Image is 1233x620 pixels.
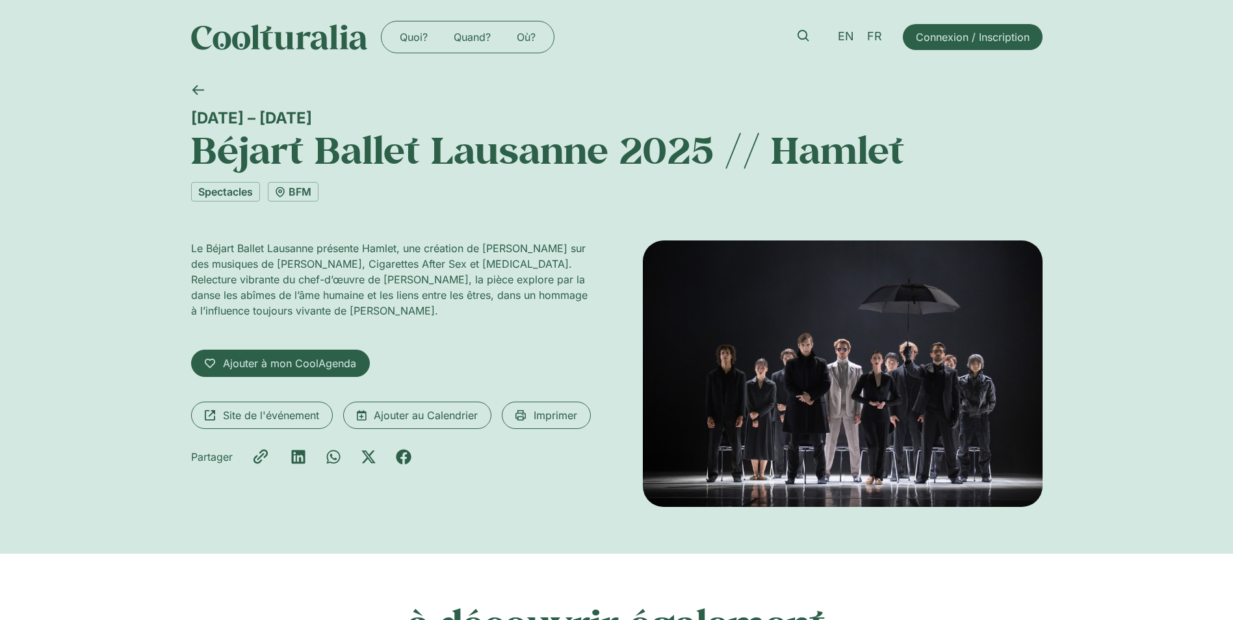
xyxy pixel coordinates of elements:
a: Quand? [441,27,504,47]
p: Le Béjart Ballet Lausanne présente Hamlet, une création de [PERSON_NAME] sur des musiques de [PER... [191,240,591,318]
span: Site de l'événement [223,407,319,423]
a: Ajouter à mon CoolAgenda [191,350,370,377]
span: Ajouter à mon CoolAgenda [223,355,356,371]
div: Partager [191,449,233,465]
div: Partager sur x-twitter [361,449,376,465]
span: Ajouter au Calendrier [374,407,478,423]
a: Connexion / Inscription [903,24,1043,50]
div: Partager sur linkedin [291,449,306,465]
a: Spectacles [191,182,260,201]
a: BFM [268,182,318,201]
a: Imprimer [502,402,591,429]
a: FR [861,27,889,46]
a: Où? [504,27,549,47]
div: Partager sur whatsapp [326,449,341,465]
span: Connexion / Inscription [916,29,1030,45]
span: Imprimer [534,407,577,423]
div: Partager sur facebook [396,449,411,465]
nav: Menu [387,27,549,47]
span: EN [838,30,854,44]
h1: Béjart Ballet Lausanne 2025 // Hamlet [191,127,1043,172]
div: [DATE] – [DATE] [191,109,1043,127]
span: FR [867,30,882,44]
a: EN [831,27,861,46]
a: Site de l'événement [191,402,333,429]
a: Quoi? [387,27,441,47]
a: Ajouter au Calendrier [343,402,491,429]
